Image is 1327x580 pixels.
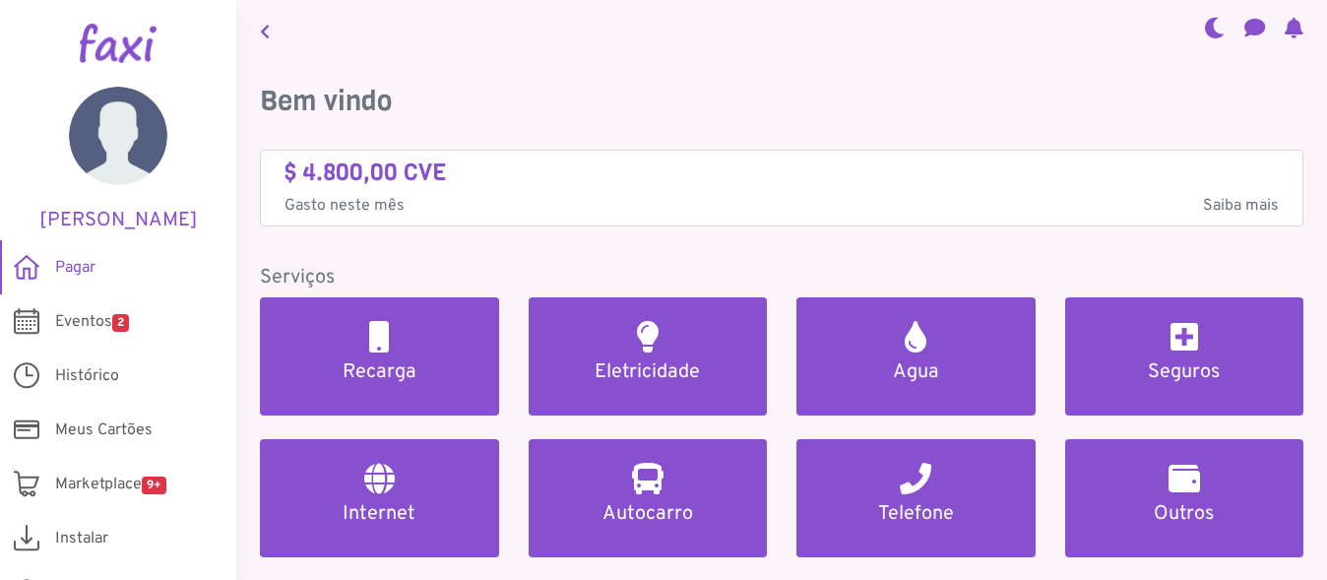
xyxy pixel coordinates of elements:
[1065,439,1304,557] a: Outros
[820,502,1012,526] h5: Telefone
[529,297,768,416] a: Eletricidade
[260,439,499,557] a: Internet
[260,297,499,416] a: Recarga
[55,310,129,334] span: Eventos
[142,477,166,494] span: 9+
[552,502,744,526] h5: Autocarro
[284,159,1279,187] h4: $ 4.800,00 CVE
[55,256,95,280] span: Pagar
[284,502,475,526] h5: Internet
[552,360,744,384] h5: Eletricidade
[284,194,1279,218] p: Gasto neste mês
[260,85,1303,118] h3: Bem vindo
[820,360,1012,384] h5: Agua
[112,314,129,332] span: 2
[55,527,108,550] span: Instalar
[796,439,1036,557] a: Telefone
[284,360,475,384] h5: Recarga
[1089,502,1281,526] h5: Outros
[529,439,768,557] a: Autocarro
[30,209,207,232] h5: [PERSON_NAME]
[284,159,1279,219] a: $ 4.800,00 CVE Gasto neste mêsSaiba mais
[1065,297,1304,416] a: Seguros
[30,87,207,232] a: [PERSON_NAME]
[55,364,119,388] span: Histórico
[1089,360,1281,384] h5: Seguros
[1203,194,1279,218] span: Saiba mais
[260,266,1303,290] h5: Serviços
[55,473,166,496] span: Marketplace
[796,297,1036,416] a: Agua
[55,419,153,442] span: Meus Cartões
